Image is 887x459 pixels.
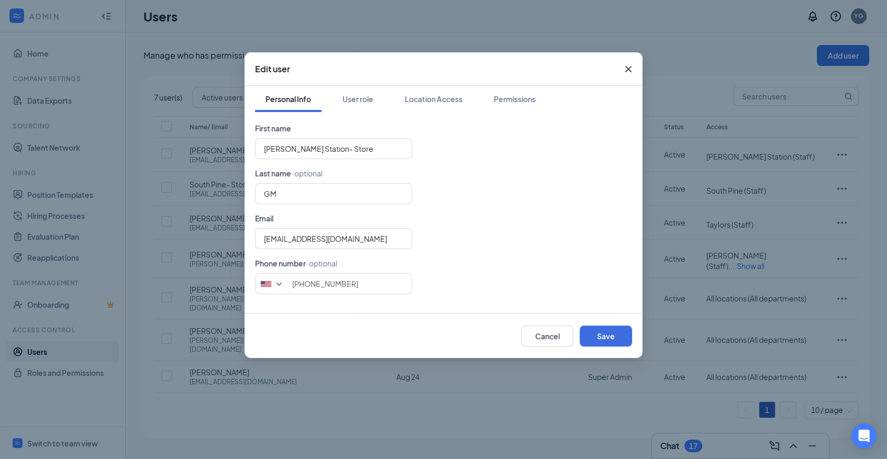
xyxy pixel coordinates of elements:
span: First name [255,124,291,133]
button: Close [614,52,642,86]
button: Cancel [521,326,573,346]
button: Save [580,326,632,346]
h3: Edit user [255,63,290,75]
div: User role [342,94,373,104]
svg: Cross [622,63,635,75]
div: United States: +1 [256,274,290,294]
span: Email [255,214,273,223]
input: (201) 555-0123 [255,273,412,294]
div: Open Intercom Messenger [851,423,877,449]
span: Phone number [255,259,306,268]
span: · optional [306,259,337,268]
div: Permissions [494,94,536,104]
div: Location Access [405,94,462,104]
div: Personal Info [265,94,311,104]
span: Last name [255,169,291,178]
span: · optional [291,169,323,178]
